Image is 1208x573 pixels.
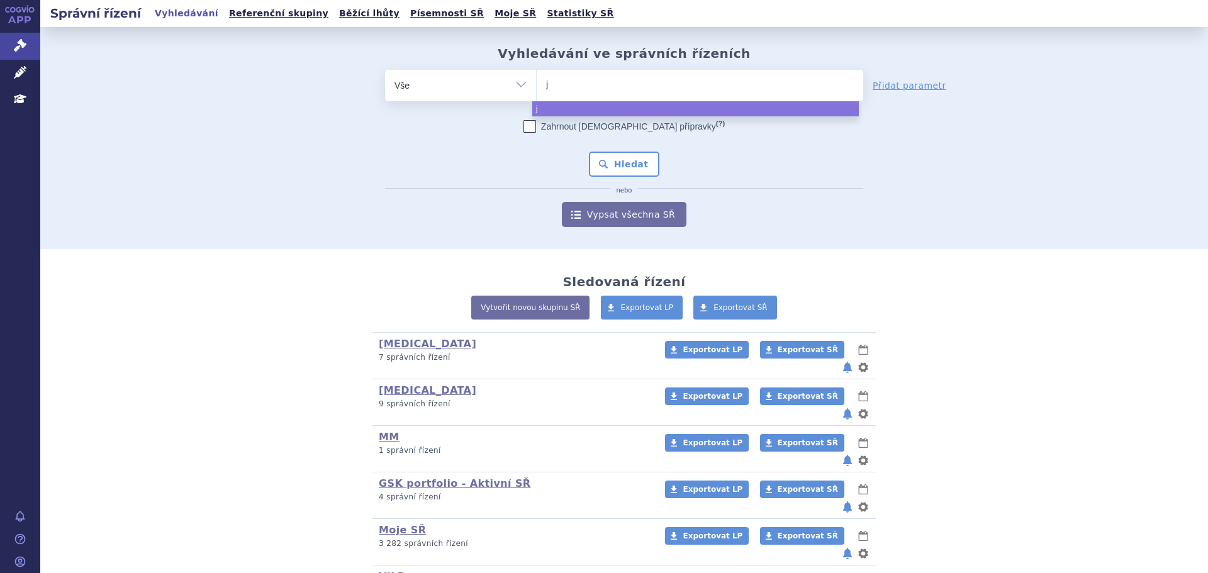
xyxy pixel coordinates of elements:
[665,481,749,498] a: Exportovat LP
[683,485,742,494] span: Exportovat LP
[40,4,151,22] h2: Správní řízení
[665,434,749,452] a: Exportovat LP
[665,527,749,545] a: Exportovat LP
[532,101,859,116] li: j
[225,5,332,22] a: Referenční skupiny
[491,5,540,22] a: Moje SŘ
[379,352,649,363] p: 7 správních řízení
[857,389,870,404] button: lhůty
[610,187,639,194] i: nebo
[778,392,838,401] span: Exportovat SŘ
[857,342,870,357] button: lhůty
[760,387,844,405] a: Exportovat SŘ
[601,296,683,320] a: Exportovat LP
[406,5,488,22] a: Písemnosti SŘ
[760,481,844,498] a: Exportovat SŘ
[760,527,844,545] a: Exportovat SŘ
[713,303,768,312] span: Exportovat SŘ
[379,492,649,503] p: 4 správní řízení
[379,399,649,409] p: 9 správních řízení
[335,5,403,22] a: Běžící lhůty
[841,406,854,421] button: notifikace
[873,79,946,92] a: Přidat parametr
[716,120,725,128] abbr: (?)
[857,482,870,497] button: lhůty
[379,338,476,350] a: [MEDICAL_DATA]
[841,360,854,375] button: notifikace
[379,445,649,456] p: 1 správní řízení
[665,341,749,359] a: Exportovat LP
[841,499,854,515] button: notifikace
[543,5,617,22] a: Statistiky SŘ
[562,274,685,289] h2: Sledovaná řízení
[778,531,838,540] span: Exportovat SŘ
[857,360,870,375] button: nastavení
[778,438,838,447] span: Exportovat SŘ
[683,438,742,447] span: Exportovat LP
[471,296,590,320] a: Vytvořit novou skupinu SŘ
[621,303,674,312] span: Exportovat LP
[841,453,854,468] button: notifikace
[857,453,870,468] button: nastavení
[379,538,649,549] p: 3 282 správních řízení
[523,120,725,133] label: Zahrnout [DEMOGRAPHIC_DATA] přípravky
[683,392,742,401] span: Exportovat LP
[778,345,838,354] span: Exportovat SŘ
[683,531,742,540] span: Exportovat LP
[857,546,870,561] button: nastavení
[379,477,531,489] a: GSK portfolio - Aktivní SŘ
[778,485,838,494] span: Exportovat SŘ
[562,202,686,227] a: Vypsat všechna SŘ
[379,384,476,396] a: [MEDICAL_DATA]
[693,296,777,320] a: Exportovat SŘ
[683,345,742,354] span: Exportovat LP
[589,152,660,177] button: Hledat
[857,406,870,421] button: nastavení
[857,435,870,450] button: lhůty
[379,431,400,443] a: MM
[151,5,222,22] a: Vyhledávání
[857,528,870,543] button: lhůty
[665,387,749,405] a: Exportovat LP
[760,434,844,452] a: Exportovat SŘ
[498,46,751,61] h2: Vyhledávání ve správních řízeních
[379,524,426,536] a: Moje SŘ
[760,341,844,359] a: Exportovat SŘ
[857,499,870,515] button: nastavení
[841,546,854,561] button: notifikace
